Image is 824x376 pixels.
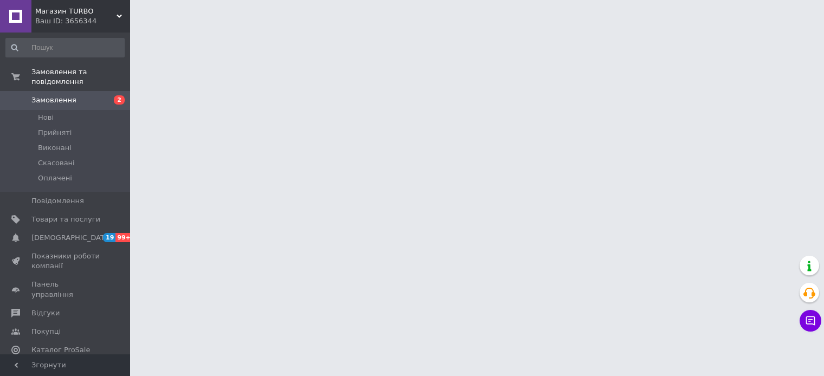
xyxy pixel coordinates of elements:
span: 2 [114,95,125,105]
span: Виконані [38,143,72,153]
span: Покупці [31,327,61,336]
span: Каталог ProSale [31,345,90,355]
span: Скасовані [38,158,75,168]
span: Показники роботи компанії [31,251,100,271]
span: Відгуки [31,308,60,318]
span: [DEMOGRAPHIC_DATA] [31,233,112,243]
span: 19 [103,233,115,242]
button: Чат з покупцем [800,310,821,332]
span: Прийняті [38,128,72,138]
span: 99+ [115,233,133,242]
input: Пошук [5,38,125,57]
span: Повідомлення [31,196,84,206]
span: Оплачені [38,173,72,183]
span: Товари та послуги [31,215,100,224]
span: Замовлення [31,95,76,105]
span: Панель управління [31,280,100,299]
span: Замовлення та повідомлення [31,67,130,87]
div: Ваш ID: 3656344 [35,16,130,26]
span: Магазин TURBO [35,7,117,16]
span: Нові [38,113,54,122]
